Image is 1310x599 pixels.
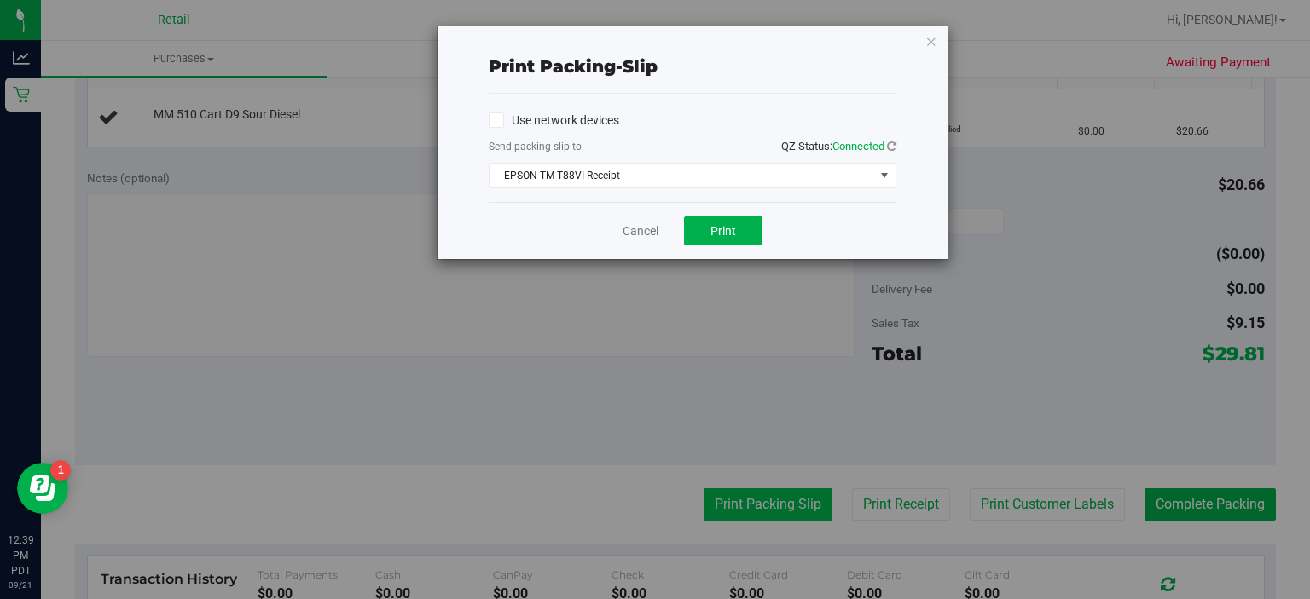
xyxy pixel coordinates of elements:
span: Print [710,224,736,238]
button: Print [684,216,762,245]
iframe: Resource center unread badge [50,460,71,481]
span: EPSON TM-T88VI Receipt [490,164,874,187]
iframe: Resource center [17,463,68,514]
label: Send packing-slip to: [489,139,584,154]
a: Cancel [623,222,658,240]
label: Use network devices [489,112,619,130]
span: Connected [832,140,884,153]
span: Print packing-slip [489,56,658,77]
span: QZ Status: [781,140,896,153]
span: select [873,164,895,187]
